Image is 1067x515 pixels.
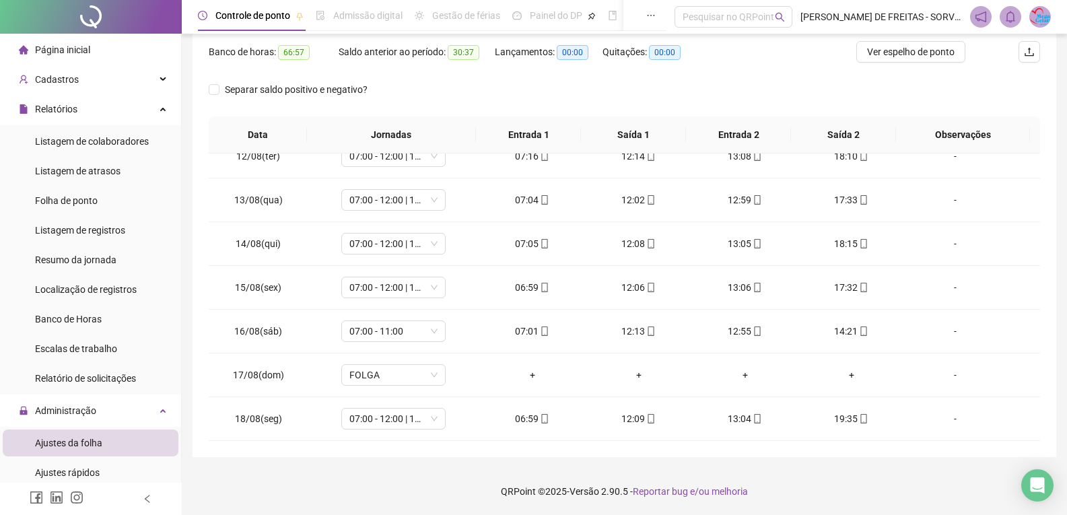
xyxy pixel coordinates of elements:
[557,45,588,60] span: 00:00
[975,11,987,23] span: notification
[19,75,28,84] span: user-add
[219,82,373,97] span: Separar saldo positivo e negativo?
[581,116,686,153] th: Saída 1
[349,146,438,166] span: 07:00 - 12:00 | 13:00 - 16:00
[448,45,479,60] span: 30:37
[645,151,656,161] span: mobile
[608,11,617,20] span: book
[916,236,995,251] div: -
[236,238,281,249] span: 14/08(qui)
[349,409,438,429] span: 07:00 - 12:00 | 13:00 - 16:00
[596,236,681,251] div: 12:08
[751,283,762,292] span: mobile
[35,44,90,55] span: Página inicial
[596,149,681,164] div: 12:14
[703,149,788,164] div: 13:08
[495,44,603,60] div: Lançamentos:
[588,12,596,20] span: pushpin
[349,277,438,298] span: 07:00 - 12:00 | 13:00 - 16:00
[35,343,117,354] span: Escalas de trabalho
[35,438,102,448] span: Ajustes da folha
[209,44,339,60] div: Banco de horas:
[278,45,310,60] span: 66:57
[490,411,575,426] div: 06:59
[703,193,788,207] div: 12:59
[751,239,762,248] span: mobile
[809,324,894,339] div: 14:21
[703,236,788,251] div: 13:05
[703,280,788,295] div: 13:06
[603,44,706,60] div: Quitações:
[703,324,788,339] div: 12:55
[539,414,549,423] span: mobile
[35,74,79,85] span: Cadastros
[751,414,762,423] span: mobile
[19,104,28,114] span: file
[645,327,656,336] span: mobile
[809,411,894,426] div: 19:35
[296,12,304,20] span: pushpin
[896,116,1030,153] th: Observações
[209,116,307,153] th: Data
[858,283,868,292] span: mobile
[35,314,102,324] span: Banco de Horas
[916,368,995,382] div: -
[791,116,896,153] th: Saída 2
[858,151,868,161] span: mobile
[35,166,121,176] span: Listagem de atrasos
[349,234,438,254] span: 07:00 - 12:00 | 13:00 - 16:00
[645,239,656,248] span: mobile
[686,116,791,153] th: Entrada 2
[646,11,656,20] span: ellipsis
[215,10,290,21] span: Controle de ponto
[30,491,43,504] span: facebook
[35,195,98,206] span: Folha de ponto
[633,486,748,497] span: Reportar bug e/ou melhoria
[858,327,868,336] span: mobile
[809,368,894,382] div: +
[645,414,656,423] span: mobile
[490,324,575,339] div: 07:01
[596,280,681,295] div: 12:06
[333,10,403,21] span: Admissão digital
[539,151,549,161] span: mobile
[1030,7,1050,27] img: 80483
[751,151,762,161] span: mobile
[1021,469,1054,502] div: Open Intercom Messenger
[35,136,149,147] span: Listagem de colaboradores
[916,411,995,426] div: -
[596,324,681,339] div: 12:13
[490,236,575,251] div: 07:05
[751,327,762,336] span: mobile
[35,467,100,478] span: Ajustes rápidos
[916,280,995,295] div: -
[809,236,894,251] div: 18:15
[645,195,656,205] span: mobile
[596,193,681,207] div: 12:02
[236,151,280,162] span: 12/08(ter)
[490,368,575,382] div: +
[916,149,995,164] div: -
[539,239,549,248] span: mobile
[432,10,500,21] span: Gestão de férias
[596,411,681,426] div: 12:09
[570,486,599,497] span: Versão
[490,280,575,295] div: 06:59
[539,327,549,336] span: mobile
[307,116,476,153] th: Jornadas
[858,195,868,205] span: mobile
[35,373,136,384] span: Relatório de solicitações
[703,368,788,382] div: +
[35,254,116,265] span: Resumo da jornada
[349,190,438,210] span: 07:00 - 12:00 | 13:00 - 16:00
[512,11,522,20] span: dashboard
[596,368,681,382] div: +
[751,195,762,205] span: mobile
[234,326,282,337] span: 16/08(sáb)
[235,282,281,293] span: 15/08(sex)
[775,12,785,22] span: search
[530,10,582,21] span: Painel do DP
[858,239,868,248] span: mobile
[143,494,152,504] span: left
[539,283,549,292] span: mobile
